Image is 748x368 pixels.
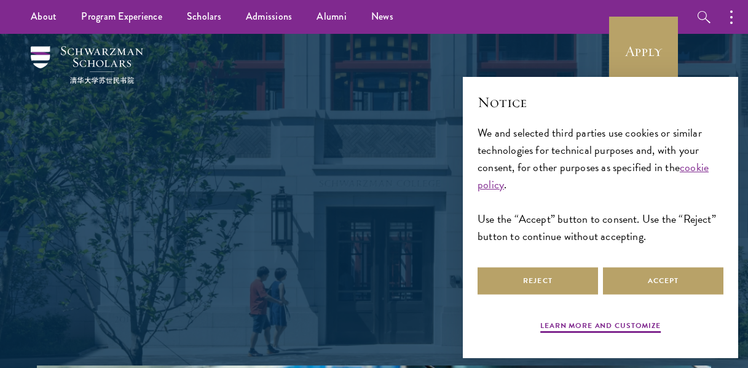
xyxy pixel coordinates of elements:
[478,92,723,113] h2: Notice
[478,267,598,295] button: Reject
[31,46,143,84] img: Schwarzman Scholars
[478,159,709,193] a: cookie policy
[478,124,723,246] div: We and selected third parties use cookies or similar technologies for technical purposes and, wit...
[609,17,678,86] a: Apply
[603,267,723,295] button: Accept
[540,320,661,335] button: Learn more and customize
